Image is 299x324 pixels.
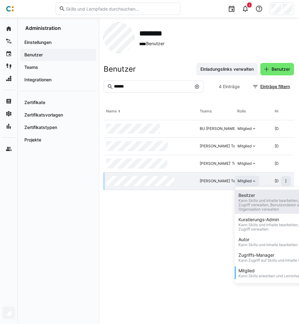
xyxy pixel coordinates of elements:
[200,179,241,183] div: [PERSON_NAME] Team
[200,161,242,166] div: [PERSON_NAME]' Team
[248,3,250,7] span: 2
[199,66,255,72] span: Einladungslinks verwalten
[219,83,222,90] span: 4
[238,144,252,149] div: Mitglied
[271,66,291,72] span: Benutzer
[106,109,117,114] div: Name
[238,161,252,166] div: Mitglied
[249,80,294,93] button: Einträge filtern
[139,40,170,47] span: Benutzer
[200,126,279,131] div: BU [PERSON_NAME], [PERSON_NAME] Team
[275,179,287,183] span: [DATE]
[238,179,252,183] div: Mitglied
[200,144,241,149] div: [PERSON_NAME] Team
[259,83,291,90] span: Einträge filtern
[237,109,246,114] div: Rolle
[275,161,287,166] span: [DATE]
[275,126,287,131] span: [DATE]
[260,63,294,75] button: Benutzer
[223,83,240,90] span: Einträge
[65,6,177,12] input: Skills und Lernpfade durchsuchen…
[275,144,287,148] span: [DATE]
[275,109,296,114] div: Hinzugefügt
[196,63,258,75] button: Einladungslinks verwalten
[238,126,252,131] div: Mitglied
[104,64,136,74] h2: Benutzer
[200,109,212,114] div: Teams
